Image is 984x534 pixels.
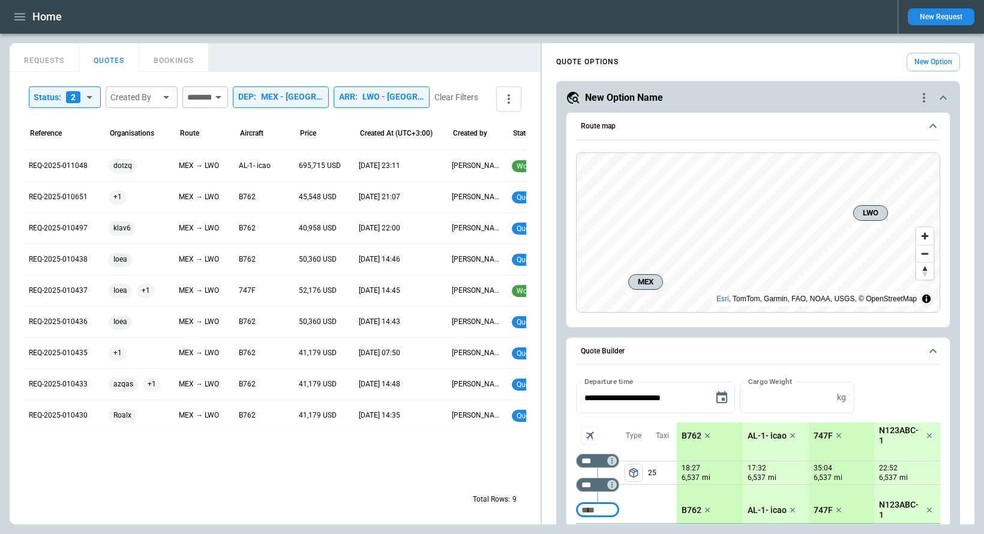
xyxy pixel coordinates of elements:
span: +1 [109,338,127,368]
button: QUOTES [79,43,139,72]
div: Price [300,129,316,137]
p: [PERSON_NAME] Luti [452,161,502,171]
p: B762 [682,431,701,441]
p: 9 [512,494,517,505]
button: Choose date, selected date is Aug 21, 2025 [710,386,734,410]
p: 50,360 USD [299,317,337,327]
span: Ioea [109,307,132,337]
p: 695,715 USD [299,161,341,171]
div: DEP : [233,86,329,107]
div: , TomTom, Garmin, FAO, NOAA, USGS, © OpenStreetMap [716,293,917,305]
span: LWO [859,207,883,219]
p: REQ-2025-011048 [29,161,88,171]
p: [PERSON_NAME] Luti [452,223,502,233]
p: [PERSON_NAME] Luti [452,286,502,296]
p: B762 [239,348,256,358]
p: MEX → LWO [179,286,219,296]
p: 18:27 [682,464,700,473]
div: Too short [576,478,619,492]
span: quoted [514,412,542,420]
span: Roalx [109,400,136,431]
span: dotzq [109,151,137,181]
span: package_2 [628,467,640,479]
p: 14/05/2025 07:50 [359,348,400,358]
p: REQ-2025-010651 [29,192,88,202]
p: AL-1- icao [239,161,271,171]
p: MEX → LWO [179,192,219,202]
p: mi [702,473,710,483]
h5: New Option Name [585,91,663,104]
p: MEX → LWO [179,317,219,327]
span: won [514,287,534,295]
p: MEX → LWO [179,379,219,389]
span: +1 [109,182,127,212]
p: 41,179 USD [299,348,337,358]
div: ARR : [334,86,430,107]
p: 747F [814,505,833,515]
summary: Toggle attribution [919,292,934,306]
p: 25 [648,461,677,484]
button: BOOKINGS [139,43,209,72]
h6: Quote Builder [581,347,625,355]
p: [PERSON_NAME] Luti [452,379,502,389]
p: MEX → LWO [179,410,219,421]
p: B762 [239,192,256,202]
p: mi [899,473,908,483]
button: Zoom out [916,245,934,262]
span: Aircraft selection [581,427,599,445]
p: REQ-2025-010433 [29,379,88,389]
button: Quote Builder [576,338,940,365]
h1: Home [32,10,62,24]
p: mi [768,473,776,483]
div: Reference [30,129,62,137]
div: Created by [453,129,487,137]
p: REQ-2025-010437 [29,286,88,296]
a: Esri [716,295,729,303]
button: New Option Namequote-option-actions [566,91,950,105]
span: Ioea [109,244,132,275]
div: MEX - [GEOGRAPHIC_DATA]. [PERSON_NAME] [261,92,323,102]
div: Created By [110,91,158,103]
p: REQ-2025-010497 [29,223,88,233]
p: 35:04 [814,464,832,473]
p: MEX → LWO [179,223,219,233]
div: Too short [576,503,619,517]
p: 45,548 USD [299,192,337,202]
span: quoted [514,349,542,358]
button: Zoom in [916,227,934,245]
p: 52,176 USD [299,286,337,296]
button: New Request [908,8,974,25]
p: 6,537 [682,473,700,483]
p: 09/05/2025 14:48 [359,379,400,389]
p: N123ABC-1 [879,425,923,446]
p: Taxi [656,431,669,441]
p: 747F [239,286,256,296]
button: New Option [907,53,960,71]
p: 41,179 USD [299,379,337,389]
p: B762 [239,317,256,327]
span: quoted [514,380,542,389]
p: 09/05/2025 14:35 [359,410,400,421]
p: 22:52 [879,464,898,473]
span: azqas [109,369,138,400]
span: quoted [514,318,542,326]
span: quoted [514,224,542,233]
span: quoted [514,256,542,264]
p: REQ-2025-010438 [29,254,88,265]
button: REQUESTS [10,43,79,72]
p: 14/05/2025 14:46 [359,254,400,265]
div: LWO - [GEOGRAPHIC_DATA] [362,92,424,102]
span: MEX [634,276,658,288]
p: 40,958 USD [299,223,337,233]
p: B762 [682,505,701,515]
p: [PERSON_NAME] Luti [452,254,502,265]
p: B762 [239,379,256,389]
div: Route [180,129,199,137]
p: [PERSON_NAME] Luti [452,317,502,327]
p: mi [834,473,842,483]
div: quote-option-actions [917,91,931,105]
p: 07/07/2025 21:07 [359,192,400,202]
div: 2 [66,91,80,103]
p: 747F [814,431,833,441]
p: B762 [239,254,256,265]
